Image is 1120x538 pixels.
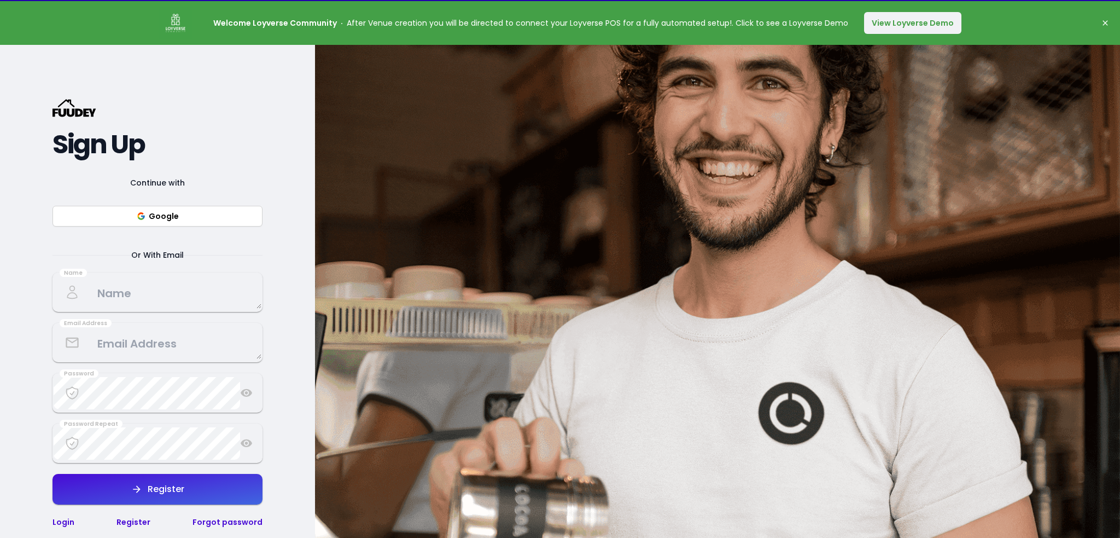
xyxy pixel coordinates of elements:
[52,99,96,117] svg: {/* Added fill="currentColor" here */} {/* This rectangle defines the background. Its explicit fi...
[60,269,87,277] div: Name
[52,517,74,528] a: Login
[60,319,112,328] div: Email Address
[192,517,262,528] a: Forgot password
[864,12,961,34] button: View Loyverse Demo
[118,248,197,262] span: Or With Email
[116,517,150,528] a: Register
[60,369,98,378] div: Password
[117,176,198,189] span: Continue with
[213,18,337,28] strong: Welcome Loyverse Community
[213,16,848,30] p: After Venue creation you will be directed to connect your Loyverse POS for a fully automated setu...
[52,135,262,154] h2: Sign Up
[52,206,262,227] button: Google
[60,420,122,429] div: Password Repeat
[142,485,184,494] div: Register
[52,474,262,505] button: Register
